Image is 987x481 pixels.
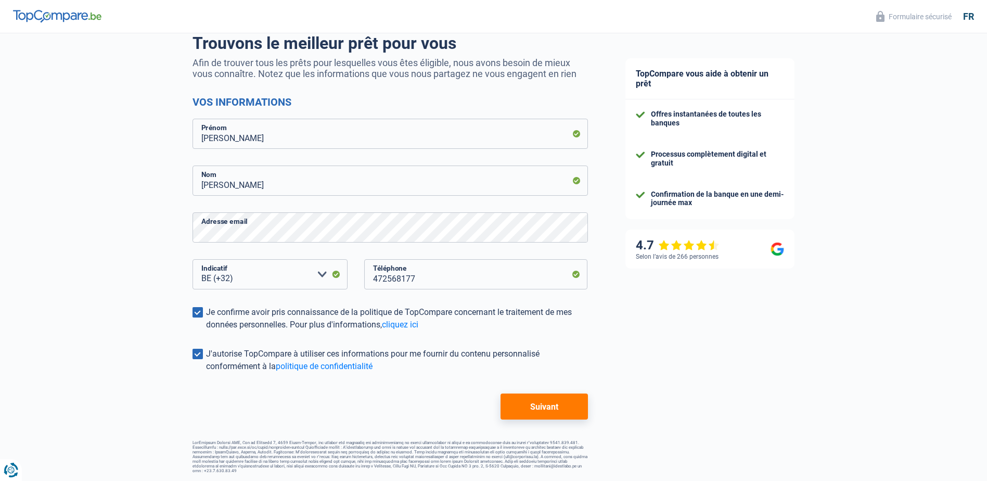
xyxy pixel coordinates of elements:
[963,11,974,22] div: fr
[193,33,588,53] h1: Trouvons le meilleur prêt pour vous
[651,190,784,208] div: Confirmation de la banque en une demi-journée max
[193,96,588,108] h2: Vos informations
[206,306,588,331] div: Je confirme avoir pris connaissance de la politique de TopCompare concernant le traitement de mes...
[193,57,588,79] p: Afin de trouver tous les prêts pour lesquelles vous êtes éligible, nous avons besoin de mieux vou...
[364,259,588,289] input: 401020304
[870,8,958,25] button: Formulaire sécurisé
[651,150,784,168] div: Processus complètement digital et gratuit
[501,394,587,420] button: Suivant
[276,361,373,371] a: politique de confidentialité
[206,348,588,373] div: J'autorise TopCompare à utiliser ces informations pour me fournir du contenu personnalisé conform...
[636,253,719,260] div: Selon l’avis de 266 personnes
[193,440,588,473] footer: LorEmipsum Dolorsi AME, Con ad Elitsedd 7, 4659 Eiusm-Tempor, inc utlabor etd magnaaliq eni admin...
[382,320,418,330] a: cliquez ici
[13,10,101,22] img: TopCompare Logo
[636,238,720,253] div: 4.7
[651,110,784,128] div: Offres instantanées de toutes les banques
[625,58,794,99] div: TopCompare vous aide à obtenir un prêt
